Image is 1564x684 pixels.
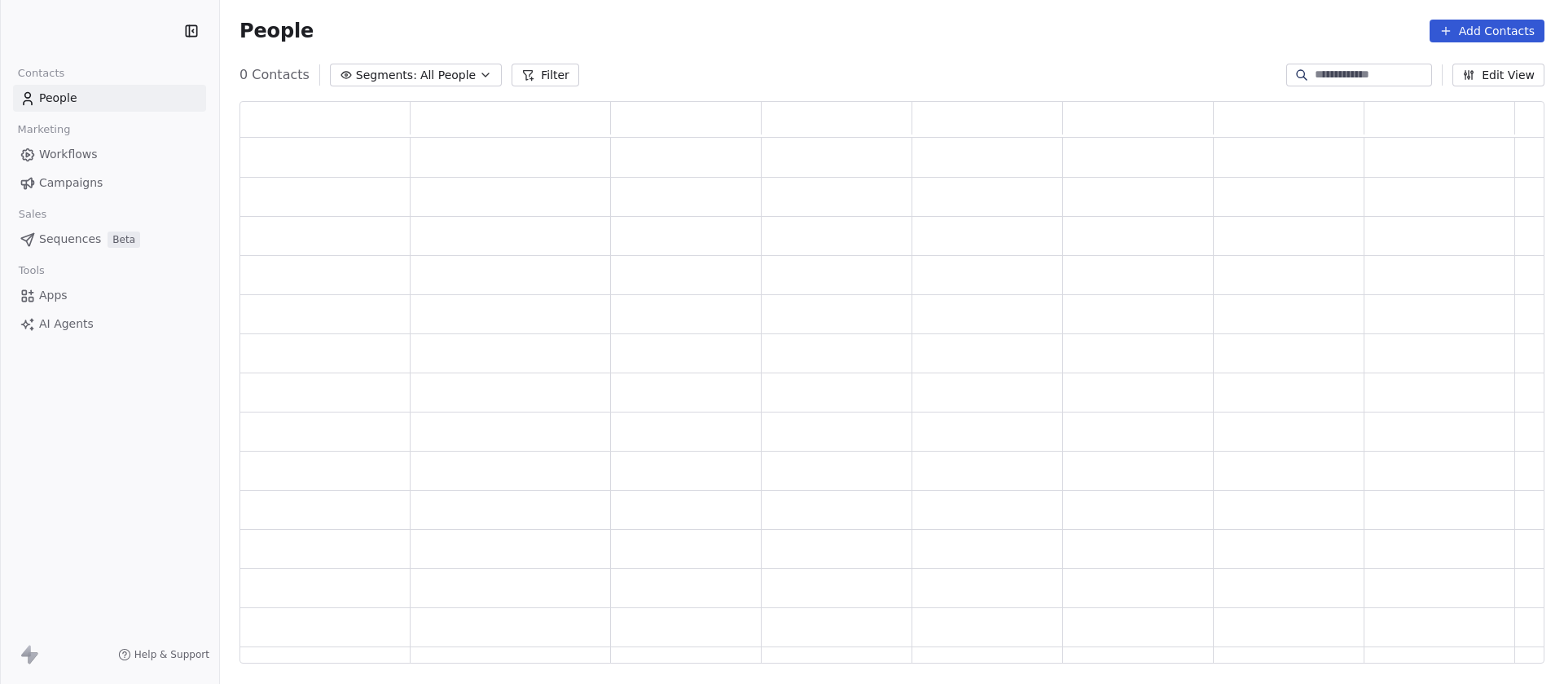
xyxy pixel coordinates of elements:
span: Campaigns [39,174,103,192]
a: SequencesBeta [13,226,206,253]
a: Workflows [13,141,206,168]
button: Edit View [1452,64,1544,86]
span: People [239,19,314,43]
a: People [13,85,206,112]
span: Marketing [11,117,77,142]
span: Tools [11,258,51,283]
a: Apps [13,282,206,309]
span: Sequences [39,231,101,248]
button: Filter [512,64,579,86]
button: Add Contacts [1430,20,1544,42]
span: AI Agents [39,316,94,333]
span: People [39,90,77,107]
span: Apps [39,287,68,304]
a: AI Agents [13,311,206,338]
span: Sales [11,202,54,227]
span: Help & Support [134,648,209,661]
span: Beta [108,232,140,248]
a: Help & Support [118,648,209,661]
span: Workflows [39,146,98,163]
span: 0 Contacts [239,65,310,85]
span: Segments: [356,67,417,84]
a: Campaigns [13,170,206,196]
span: All People [420,67,476,84]
span: Contacts [11,61,72,86]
